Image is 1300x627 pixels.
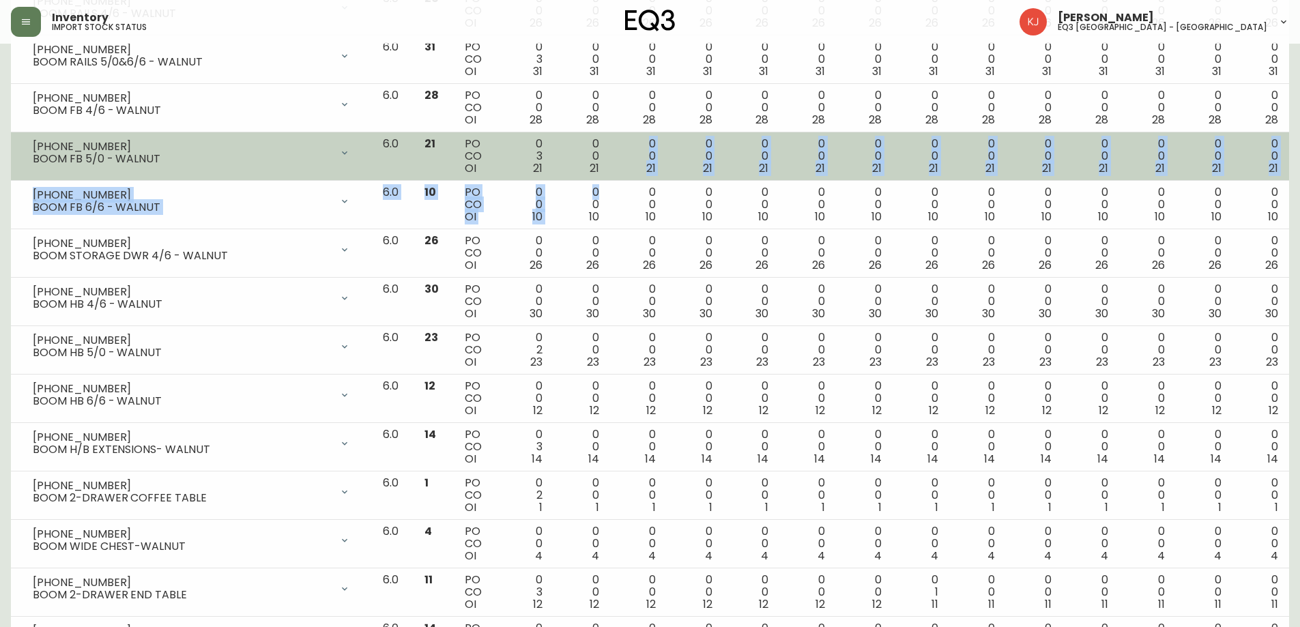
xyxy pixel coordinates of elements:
[465,354,476,370] span: OI
[621,380,656,417] div: 0 0
[372,229,414,278] td: 6.0
[1187,235,1222,272] div: 0 0
[1020,8,1047,35] img: 24a625d34e264d2520941288c4a55f8e
[1130,186,1165,223] div: 0 0
[1041,209,1052,224] span: 10
[372,181,414,229] td: 6.0
[790,186,825,223] div: 0 0
[700,354,712,370] span: 23
[590,63,599,79] span: 31
[960,235,995,272] div: 0 0
[1187,186,1222,223] div: 0 0
[22,428,361,458] div: [PHONE_NUMBER]BOOM H/B EXTENSIONS- WALNUT
[871,209,882,224] span: 10
[33,395,331,407] div: BOOM HB 6/6 - WALNUT
[33,443,331,456] div: BOOM H/B EXTENSIONS- WALNUT
[1095,112,1108,128] span: 28
[678,235,712,272] div: 0 0
[847,89,882,126] div: 0 0
[847,186,882,223] div: 0 0
[678,186,712,223] div: 0 0
[1042,63,1052,79] span: 31
[1073,41,1108,78] div: 0 0
[33,56,331,68] div: BOOM RAILS 5/0&6/6 - WALNUT
[52,23,147,31] h5: import stock status
[699,257,712,273] span: 26
[1130,380,1165,417] div: 0 0
[1155,160,1165,176] span: 21
[703,160,712,176] span: 21
[508,138,543,175] div: 0 3
[643,306,656,321] span: 30
[734,41,768,78] div: 0 0
[465,209,476,224] span: OI
[1073,186,1108,223] div: 0 0
[533,63,543,79] span: 31
[621,186,656,223] div: 0 0
[1153,354,1165,370] span: 23
[869,306,882,321] span: 30
[424,39,435,55] span: 31
[983,354,995,370] span: 23
[372,375,414,423] td: 6.0
[643,112,656,128] span: 28
[1017,138,1052,175] div: 0 0
[33,589,331,601] div: BOOM 2-DRAWER END TABLE
[1209,354,1222,370] span: 23
[960,283,995,320] div: 0 0
[465,138,486,175] div: PO CO
[646,63,656,79] span: 31
[532,209,543,224] span: 10
[22,477,361,507] div: [PHONE_NUMBER]BOOM 2-DRAWER COFFEE TABLE
[759,160,768,176] span: 21
[621,283,656,320] div: 0 0
[1187,283,1222,320] div: 0 0
[904,186,938,223] div: 0 0
[815,160,825,176] span: 21
[1095,257,1108,273] span: 26
[904,138,938,175] div: 0 0
[985,160,995,176] span: 21
[734,332,768,368] div: 0 0
[625,10,676,31] img: logo
[1073,138,1108,175] div: 0 0
[1187,380,1222,417] div: 0 0
[1017,41,1052,78] div: 0 0
[678,89,712,126] div: 0 0
[52,12,109,23] span: Inventory
[372,326,414,375] td: 6.0
[530,112,543,128] span: 28
[759,403,768,418] span: 12
[703,63,712,79] span: 31
[508,380,543,417] div: 0 0
[1268,209,1278,224] span: 10
[586,306,599,321] span: 30
[872,403,882,418] span: 12
[1269,160,1278,176] span: 21
[33,480,331,492] div: [PHONE_NUMBER]
[678,380,712,417] div: 0 0
[790,89,825,126] div: 0 0
[424,136,435,151] span: 21
[424,281,439,297] span: 30
[564,283,599,320] div: 0 0
[533,160,543,176] span: 21
[33,237,331,250] div: [PHONE_NUMBER]
[734,138,768,175] div: 0 0
[564,138,599,175] div: 0 0
[621,332,656,368] div: 0 0
[847,41,882,78] div: 0 0
[589,209,599,224] span: 10
[790,283,825,320] div: 0 0
[734,186,768,223] div: 0 0
[533,403,543,418] span: 12
[508,186,543,223] div: 0 0
[1130,283,1165,320] div: 0 0
[465,63,476,79] span: OI
[465,112,476,128] span: OI
[586,112,599,128] span: 28
[586,257,599,273] span: 26
[813,354,825,370] span: 23
[790,332,825,368] div: 0 0
[646,209,656,224] span: 10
